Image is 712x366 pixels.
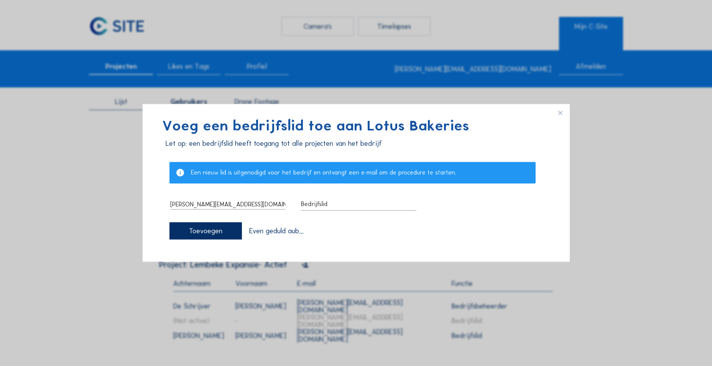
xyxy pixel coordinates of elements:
[191,170,529,176] div: Een nieuw lid is uitgenodigd voor het bedrijf en ontvangt een e-mail om de procedure te starten.
[151,113,561,140] div: Voeg een bedrijfslid toe aan Lotus Bakeries
[249,228,304,235] div: Even geduld aub...
[166,140,546,148] div: Let op: een bedrijfslid heeft toegang tot alle projecten van het bedrijf
[169,223,242,240] div: Toevoegen
[170,199,286,209] input: Voer een e-mail adres in
[301,201,327,208] div: Bedrijfslid
[176,168,185,177] i: info
[301,198,416,211] div: Bedrijfslid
